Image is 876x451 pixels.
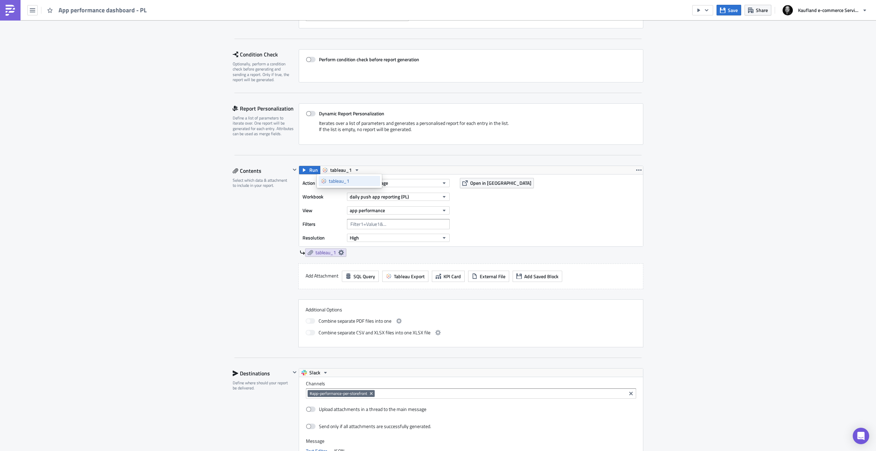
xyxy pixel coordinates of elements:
span: Run [309,166,318,174]
label: Channels [306,381,636,387]
span: High [350,234,359,241]
label: Additional Options [306,307,636,313]
span: App performance dashboard - PL [59,6,147,14]
body: Rich Text Area. Press ALT-0 for help. [3,3,327,14]
span: #app-performance-per-storefront [310,391,367,396]
div: Define where should your report be delivered. [233,380,291,391]
button: Share [745,5,771,15]
button: Run [299,166,320,174]
a: tableau_1 [305,248,346,257]
button: Slack [299,369,331,377]
span: Share [756,7,768,14]
button: Hide content [291,368,299,376]
strong: Perform condition check before report generation [319,56,419,63]
span: SQL Query [353,273,375,280]
span: app performance [350,207,385,214]
button: Kaufland e-commerce Services GmbH & Co. KG [778,3,871,18]
label: Filters [302,219,344,229]
div: Select which data & attachment to include in your report. [233,178,291,188]
label: Resolution [302,233,344,243]
input: Filter1=Value1&... [347,219,450,229]
div: Contents [233,166,291,176]
button: Export View Image [347,179,450,187]
span: Tableau Export [394,273,425,280]
label: Workbook [302,192,344,202]
button: Clear selected items [627,389,635,398]
span: Combine separate PDF files into one [319,317,391,325]
button: Open in [GEOGRAPHIC_DATA] [460,178,534,188]
div: Condition Check [233,49,299,60]
button: Add Saved Block [513,271,562,282]
span: Slack [309,369,320,377]
span: External File [480,273,505,280]
button: tableau_1 [320,166,362,174]
label: Message [306,438,636,444]
button: Save [717,5,741,15]
label: Upload attachments in a thread to the main message [306,406,426,412]
span: daily push app reporting (PL) [350,193,409,200]
strong: Daily App Perfomance PL [3,3,61,8]
span: tableau_1 [330,166,352,174]
div: Iterates over a list of parameters and generates a personalised report for each entry in the list... [306,120,636,138]
button: daily push app reporting (PL) [347,193,450,201]
div: Open Intercom Messenger [853,428,869,444]
div: Destinations [233,368,291,378]
span: Save [728,7,738,14]
div: Optionally, perform a condition check before generating and sending a report. Only if true, the r... [233,61,294,82]
span: Kaufland e-commerce Services GmbH & Co. KG [798,7,860,14]
div: Report Personalization [233,103,299,114]
button: KPI Card [432,271,465,282]
button: SQL Query [342,271,379,282]
label: Action [302,178,344,188]
span: Add Saved Block [524,273,558,280]
button: High [347,234,450,242]
button: app performance [347,206,450,215]
img: PushMetrics [5,5,16,16]
button: Tableau Export [382,271,428,282]
button: External File [468,271,509,282]
span: Combine separate CSV and XLSX files into one XLSX file [319,328,430,337]
span: tableau_1 [315,249,336,256]
label: View [302,205,344,216]
label: Add Attachment [306,271,338,281]
div: Define a list of parameters to iterate over. One report will be generated for each entry. Attribu... [233,115,294,137]
span: Open in [GEOGRAPHIC_DATA] [470,179,531,186]
div: Send only if all attachments are successfully generated. [319,423,431,429]
p: :rocket: [3,3,327,14]
a: View in [GEOGRAPHIC_DATA] [3,8,69,14]
img: Avatar [782,4,794,16]
button: Remove Tag [369,390,375,397]
strong: Dynamic Report Personalization [319,110,384,117]
button: Hide content [291,166,299,174]
span: KPI Card [443,273,461,280]
div: tableau_1 [329,178,378,184]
